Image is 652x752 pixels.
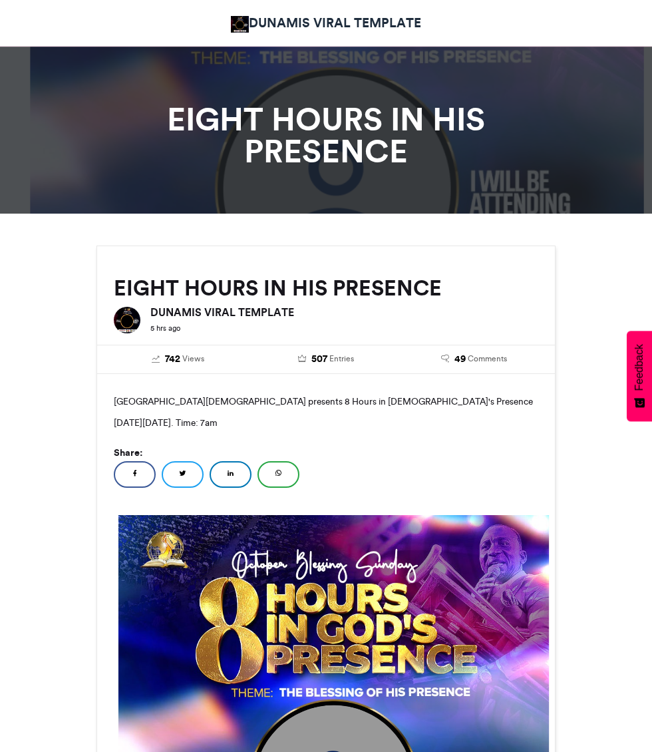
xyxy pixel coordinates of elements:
span: Feedback [633,344,645,391]
a: DUNAMIS VIRAL TEMPLATE [231,13,421,33]
span: Comments [468,353,507,365]
button: Feedback - Show survey [627,331,652,421]
h5: Share: [114,444,538,461]
small: 5 hrs ago [150,323,180,333]
h1: EIGHT HOURS IN HIS PRESENCE [96,103,556,167]
span: 507 [311,352,327,367]
h6: DUNAMIS VIRAL TEMPLATE [150,307,538,317]
span: 742 [165,352,180,367]
a: 49 Comments [410,352,538,367]
a: 507 Entries [262,352,391,367]
img: DUNAMIS VIRAL TEMPLATE [114,307,140,333]
span: 49 [454,352,466,367]
a: 742 Views [114,352,242,367]
p: [GEOGRAPHIC_DATA][DEMOGRAPHIC_DATA] presents 8 Hours in [DEMOGRAPHIC_DATA]'s Presence [DATE][DATE... [114,391,538,433]
span: Entries [329,353,354,365]
img: DUNAMIS VIRAL TEMPLATE [231,16,249,33]
h2: EIGHT HOURS IN HIS PRESENCE [114,276,538,300]
span: Views [182,353,204,365]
